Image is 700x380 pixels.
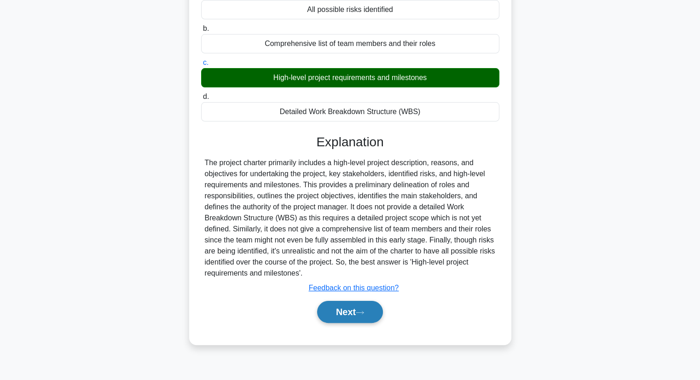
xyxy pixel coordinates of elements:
[201,102,499,121] div: Detailed Work Breakdown Structure (WBS)
[205,157,496,279] div: The project charter primarily includes a high-level project description, reasons, and objectives ...
[203,24,209,32] span: b.
[207,134,494,150] h3: Explanation
[309,284,399,292] a: Feedback on this question?
[203,58,208,66] span: c.
[201,68,499,87] div: High-level project requirements and milestones
[203,92,209,100] span: d.
[201,34,499,53] div: Comprehensive list of team members and their roles
[317,301,383,323] button: Next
